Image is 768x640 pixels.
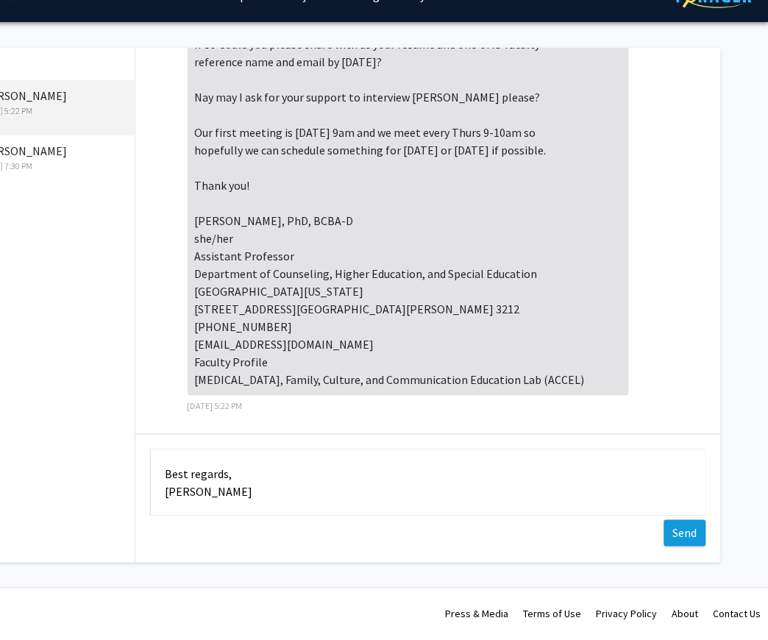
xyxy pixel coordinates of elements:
[664,520,706,547] button: Send
[11,574,63,629] iframe: Chat
[524,608,582,621] a: Terms of Use
[672,608,699,621] a: About
[446,608,509,621] a: Press & Media
[714,608,761,621] a: Contact Us
[188,400,243,411] span: [DATE] 5:22 PM
[597,608,658,621] a: Privacy Policy
[150,449,706,516] textarea: Message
